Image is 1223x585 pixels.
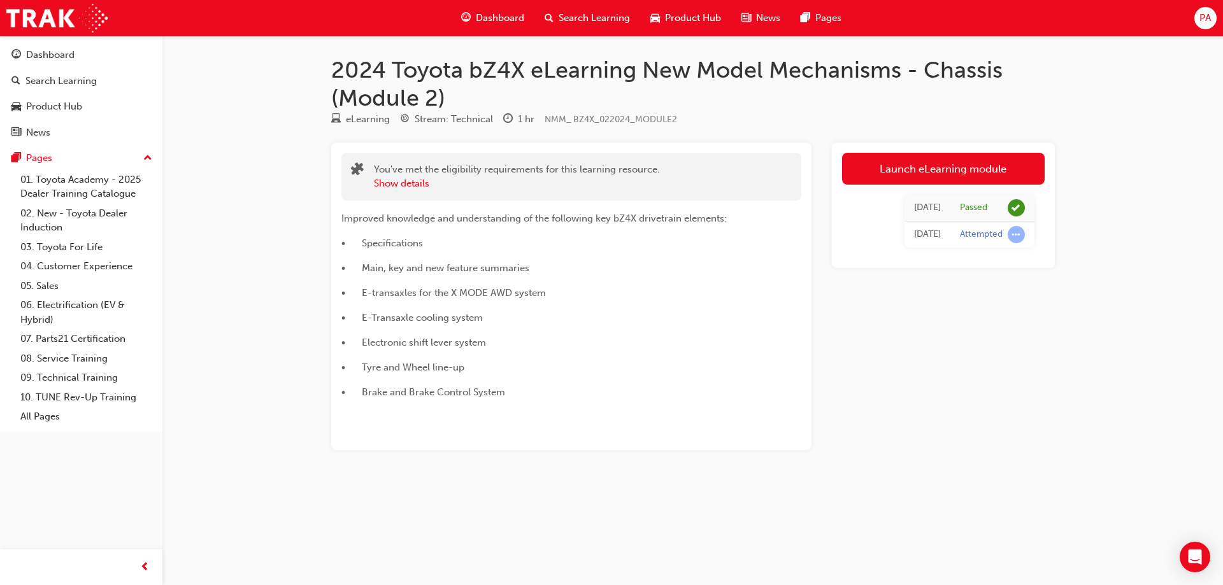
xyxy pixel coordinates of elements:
[341,237,423,249] span: • Specifications
[11,101,21,113] span: car-icon
[25,74,97,88] div: Search Learning
[790,5,852,31] a: pages-iconPages
[476,11,524,25] span: Dashboard
[143,150,152,167] span: up-icon
[559,11,630,25] span: Search Learning
[545,10,554,26] span: search-icon
[341,386,505,398] span: • Brake and Brake Control System
[26,48,75,62] div: Dashboard
[1008,226,1025,243] span: learningRecordVerb_ATTEMPT-icon
[1180,542,1210,572] div: Open Intercom Messenger
[503,111,534,127] div: Duration
[534,5,640,31] a: search-iconSearch Learning
[801,10,810,26] span: pages-icon
[15,329,157,349] a: 07. Parts21 Certification
[5,43,157,67] a: Dashboard
[451,5,534,31] a: guage-iconDashboard
[341,213,727,224] span: Improved knowledge and understanding of the following key bZ4X drivetrain elements:
[731,5,790,31] a: news-iconNews
[26,99,82,114] div: Product Hub
[351,164,364,178] span: puzzle-icon
[815,11,841,25] span: Pages
[15,257,157,276] a: 04. Customer Experience
[15,204,157,237] a: 02. New - Toyota Dealer Induction
[960,229,1003,241] div: Attempted
[331,111,390,127] div: Type
[341,287,546,299] span: • E-transaxles for the X MODE AWD system
[346,112,390,127] div: eLearning
[15,407,157,426] a: All Pages
[5,69,157,93] a: Search Learning
[11,50,21,61] span: guage-icon
[341,312,483,323] span: • E-Transaxle cooling system
[400,114,410,125] span: target-icon
[15,368,157,388] a: 09. Technical Training
[461,10,471,26] span: guage-icon
[331,56,1055,111] h1: 2024 Toyota bZ4X eLearning New Model Mechanisms - Chassis (Module 2)
[6,4,108,32] img: Trak
[518,112,534,127] div: 1 hr
[15,170,157,204] a: 01. Toyota Academy - 2025 Dealer Training Catalogue
[15,295,157,329] a: 06. Electrification (EV & Hybrid)
[5,146,157,170] button: Pages
[756,11,780,25] span: News
[1008,199,1025,216] span: learningRecordVerb_PASS-icon
[400,111,493,127] div: Stream
[914,201,941,215] div: Thu Aug 21 2025 11:43:39 GMT+0800 (Australian Western Standard Time)
[5,95,157,118] a: Product Hub
[5,41,157,146] button: DashboardSearch LearningProduct HubNews
[415,112,493,127] div: Stream: Technical
[341,362,464,373] span: • Tyre and Wheel line-up
[341,262,529,274] span: • Main, key and new feature summaries
[640,5,731,31] a: car-iconProduct Hub
[26,125,50,140] div: News
[15,276,157,296] a: 05. Sales
[140,560,150,575] span: prev-icon
[914,227,941,242] div: Tue Aug 19 2025 11:09:27 GMT+0800 (Australian Western Standard Time)
[1194,7,1217,29] button: PA
[741,10,751,26] span: news-icon
[15,388,157,407] a: 10. TUNE Rev-Up Training
[15,237,157,257] a: 03. Toyota For Life
[15,349,157,369] a: 08. Service Training
[665,11,721,25] span: Product Hub
[960,202,987,214] div: Passed
[842,153,1045,185] a: Launch eLearning module
[374,176,429,191] button: Show details
[5,121,157,144] a: News
[545,114,677,125] span: Learning resource code
[1199,11,1211,25] span: PA
[11,127,21,139] span: news-icon
[11,76,20,87] span: search-icon
[650,10,660,26] span: car-icon
[11,153,21,164] span: pages-icon
[503,114,513,125] span: clock-icon
[26,151,52,166] div: Pages
[331,114,341,125] span: learningResourceType_ELEARNING-icon
[374,162,660,191] div: You've met the eligibility requirements for this learning resource.
[341,337,486,348] span: • Electronic shift lever system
